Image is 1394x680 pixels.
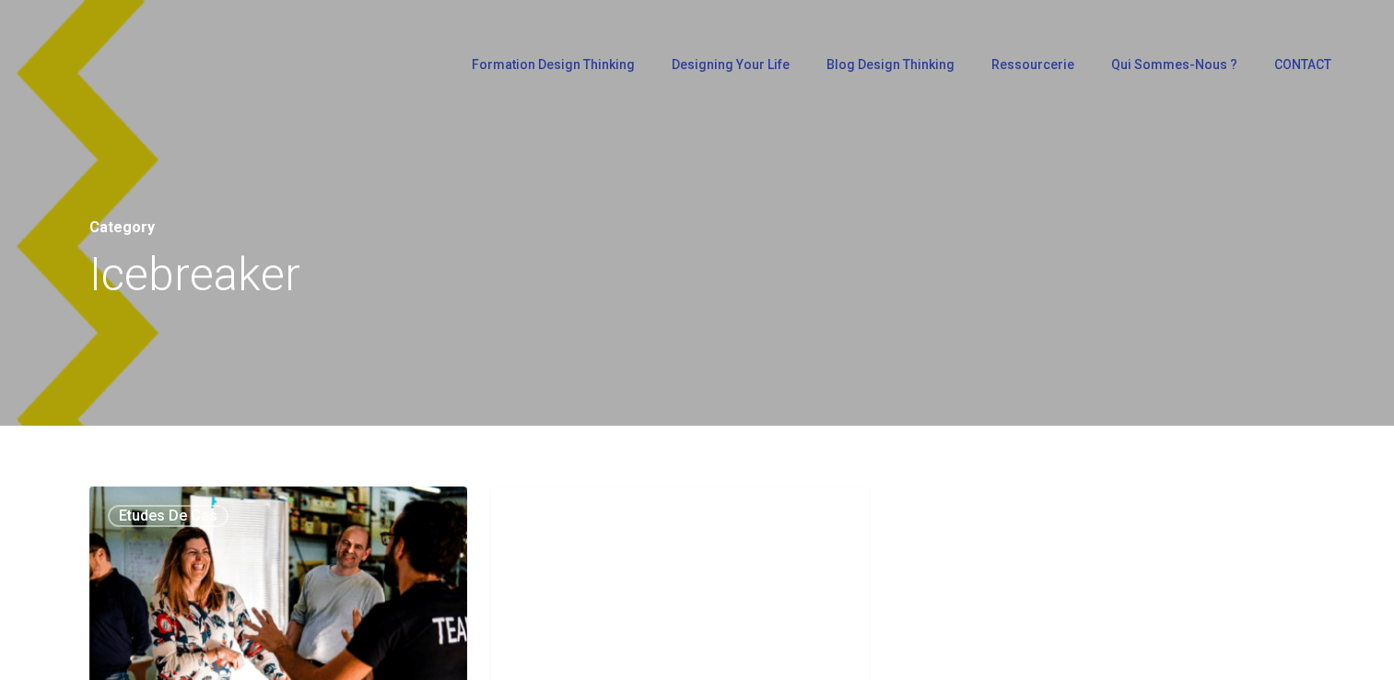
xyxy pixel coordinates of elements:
a: CONTACT [1265,58,1341,71]
span: Blog Design Thinking [826,57,955,72]
a: Ressourcerie [982,58,1084,71]
span: Category [89,218,155,236]
span: Ressourcerie [991,57,1074,72]
a: Etudes de cas [108,505,228,527]
span: CONTACT [1274,57,1331,72]
span: Designing Your Life [672,57,790,72]
a: Formation Design Thinking [463,58,644,71]
a: Qui sommes-nous ? [1102,58,1247,71]
a: Blog Design Thinking [817,58,964,71]
a: Icebreaker [510,505,603,527]
a: Designing Your Life [662,58,799,71]
h1: Icebreaker [89,242,1306,307]
span: Formation Design Thinking [472,57,635,72]
span: Qui sommes-nous ? [1111,57,1237,72]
